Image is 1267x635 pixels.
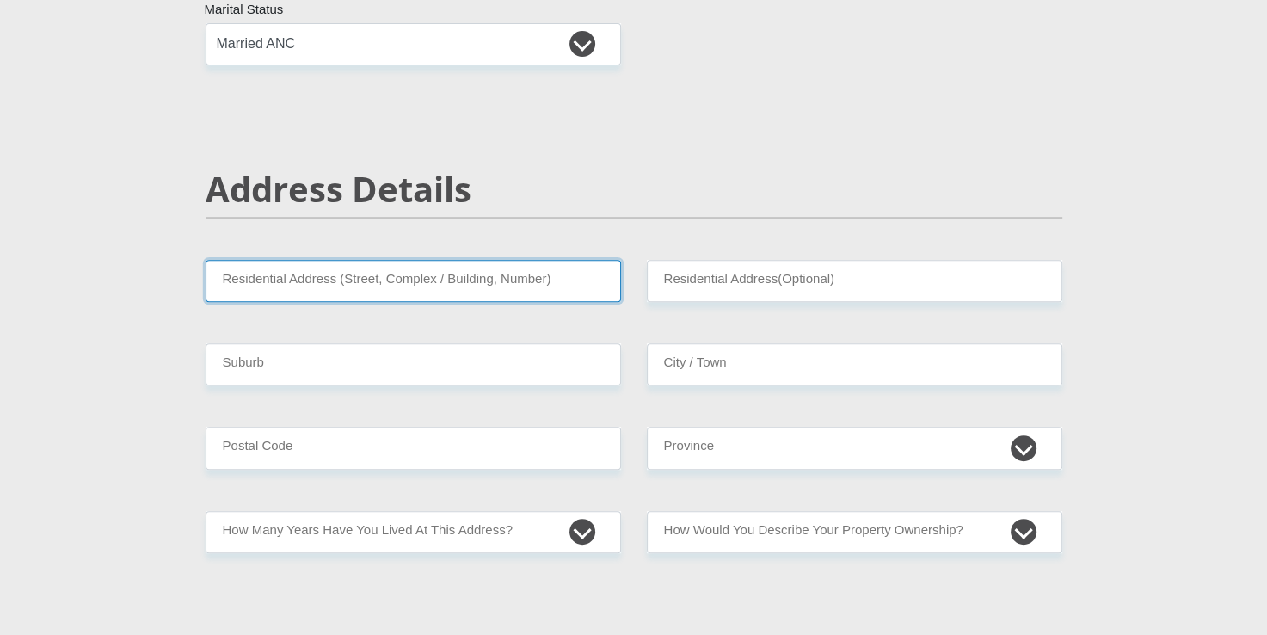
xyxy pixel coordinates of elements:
[206,511,621,553] select: Please select a value
[206,427,621,469] input: Postal Code
[647,511,1062,553] select: Please select a value
[206,260,621,302] input: Valid residential address
[647,260,1062,302] input: Address line 2 (Optional)
[206,343,621,385] input: Suburb
[647,343,1062,385] input: City
[206,169,1062,210] h2: Address Details
[647,427,1062,469] select: Please Select a Province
